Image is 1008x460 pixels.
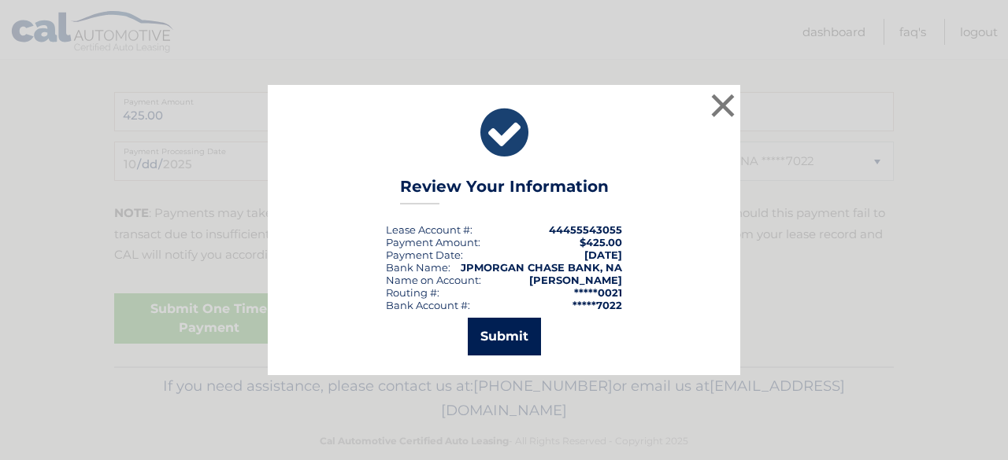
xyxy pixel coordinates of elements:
[386,223,472,236] div: Lease Account #:
[468,318,541,355] button: Submit
[386,248,461,261] span: Payment Date
[386,299,470,311] div: Bank Account #:
[386,261,450,274] div: Bank Name:
[584,248,622,261] span: [DATE]
[400,177,609,204] h3: Review Your Information
[386,236,480,248] div: Payment Amount:
[386,286,439,299] div: Routing #:
[386,248,463,261] div: :
[529,274,622,286] strong: [PERSON_NAME]
[549,223,622,236] strong: 44455543055
[580,236,622,248] span: $425.00
[707,90,739,121] button: ×
[461,261,622,274] strong: JPMORGAN CHASE BANK, NA
[386,274,481,286] div: Name on Account:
